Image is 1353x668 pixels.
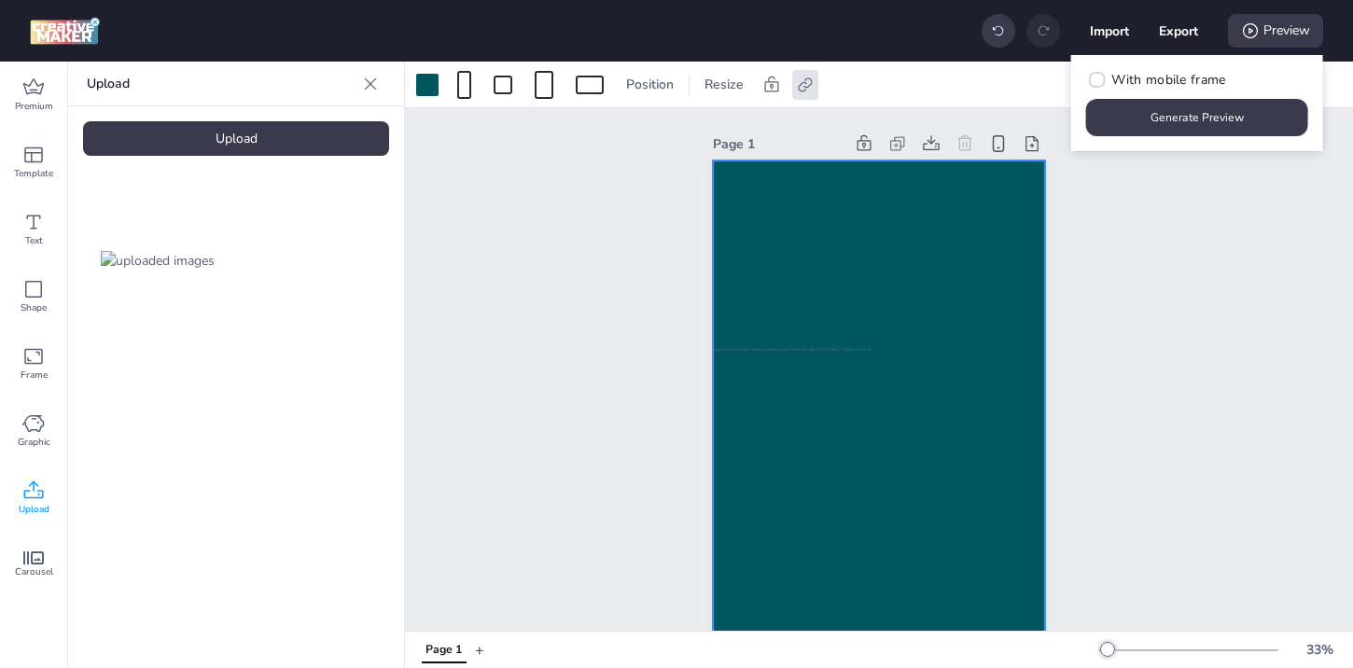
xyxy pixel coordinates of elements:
[1090,11,1129,50] button: Import
[83,121,389,156] div: Upload
[15,564,53,579] span: Carousel
[19,502,49,517] span: Upload
[21,368,48,383] span: Frame
[475,633,484,666] button: +
[101,251,215,271] img: uploaded images
[14,166,53,181] span: Template
[1297,640,1342,660] div: 33 %
[1111,70,1225,90] span: With mobile frame
[21,300,47,315] span: Shape
[622,75,677,94] span: Position
[425,642,462,659] div: Page 1
[1086,99,1308,136] button: Generate Preview
[1228,14,1323,48] div: Preview
[701,75,747,94] span: Resize
[412,633,475,666] div: Tabs
[87,62,356,106] p: Upload
[18,435,50,450] span: Graphic
[15,99,53,114] span: Premium
[30,17,100,45] img: logo Creative Maker
[1159,11,1198,50] button: Export
[713,134,844,154] div: Page 1
[25,233,43,248] span: Text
